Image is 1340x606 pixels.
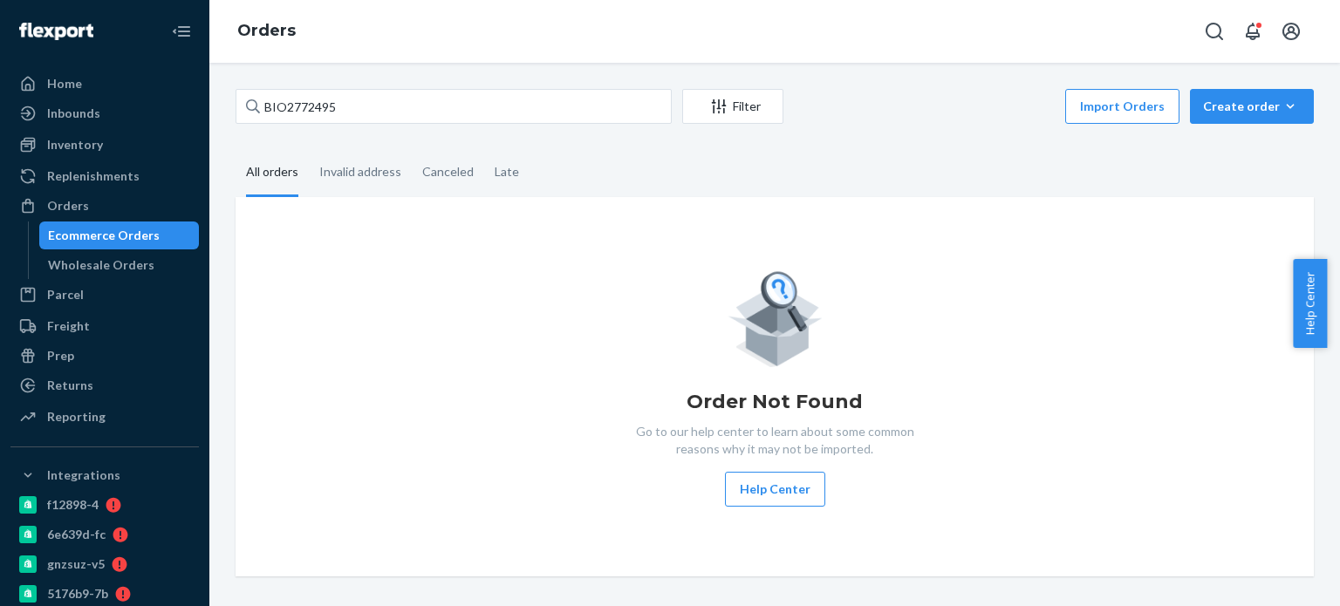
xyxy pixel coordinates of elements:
button: Open account menu [1274,14,1309,49]
div: Inventory [47,136,103,153]
a: gnzsuz-v5 [10,550,199,578]
button: Open notifications [1235,14,1270,49]
input: Search orders [236,89,672,124]
div: All orders [246,149,298,197]
a: f12898-4 [10,491,199,519]
div: Orders [47,197,89,214]
div: Ecommerce Orders [48,227,160,244]
div: Wholesale Orders [48,256,154,274]
a: Orders [10,192,199,220]
button: Integrations [10,461,199,489]
a: Reporting [10,403,199,431]
div: Prep [47,347,74,364]
div: f12898-4 [47,496,99,514]
img: Empty list [728,267,823,367]
a: Freight [10,312,199,340]
a: 6e639d-fc [10,521,199,548]
button: Filter [682,89,783,124]
button: Close Navigation [164,14,199,49]
div: 5176b9-7b [47,585,108,603]
div: Create order [1203,98,1301,115]
div: Invalid address [319,149,401,194]
div: Canceled [422,149,474,194]
img: Flexport logo [19,23,93,40]
a: Inventory [10,131,199,159]
div: Freight [47,317,90,335]
a: Inbounds [10,99,199,127]
a: Home [10,70,199,98]
button: Help Center [725,472,825,507]
a: Parcel [10,281,199,309]
div: Reporting [47,408,106,426]
a: Wholesale Orders [39,251,200,279]
button: Create order [1190,89,1314,124]
a: Replenishments [10,162,199,190]
div: Home [47,75,82,92]
div: Returns [47,377,93,394]
button: Open Search Box [1197,14,1232,49]
button: Import Orders [1065,89,1179,124]
a: Prep [10,342,199,370]
button: Help Center [1293,259,1327,348]
div: Late [495,149,519,194]
div: Replenishments [47,167,140,185]
div: Integrations [47,466,120,484]
a: Orders [237,21,296,40]
p: Go to our help center to learn about some common reasons why it may not be imported. [622,423,927,458]
a: Returns [10,371,199,399]
div: gnzsuz-v5 [47,555,105,573]
div: Inbounds [47,105,100,122]
h1: Order Not Found [687,388,863,416]
div: Parcel [47,286,84,303]
ol: breadcrumbs [223,6,310,57]
div: Filter [683,98,783,115]
div: 6e639d-fc [47,526,106,543]
a: Ecommerce Orders [39,221,200,249]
